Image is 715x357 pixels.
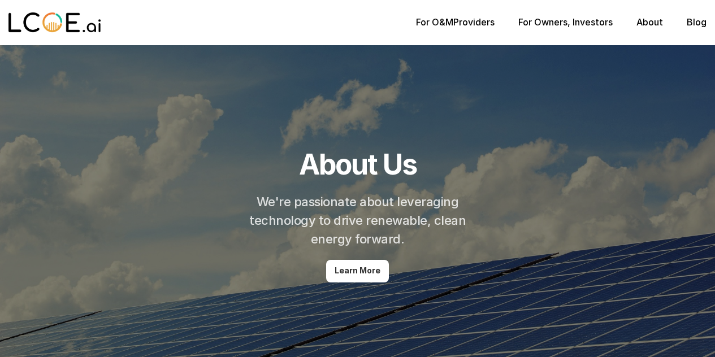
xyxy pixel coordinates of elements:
[518,16,567,28] a: For Owners
[512,212,715,357] iframe: Chat Widget
[687,16,707,28] a: Blog
[636,16,663,28] a: About
[416,16,453,28] a: For O&M
[416,17,495,28] p: Providers
[299,147,417,181] h1: About Us
[326,260,389,282] a: Learn More
[335,266,380,276] p: Learn More
[248,193,468,249] h2: We're passionate about leveraging technology to drive renewable, clean energy forward.
[518,17,613,28] p: , Investors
